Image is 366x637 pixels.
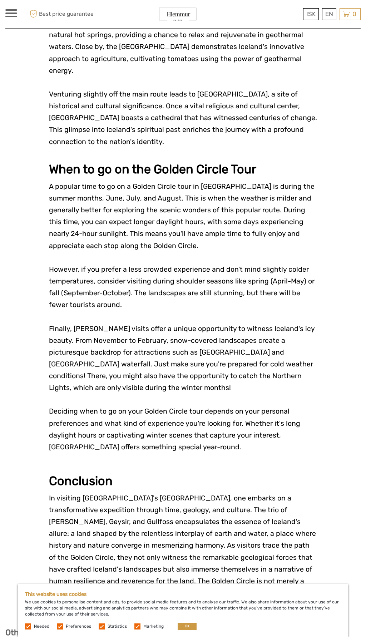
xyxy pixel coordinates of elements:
[143,623,164,629] label: Marketing
[49,90,317,146] span: Venturing slightly off the main route leads to [GEOGRAPHIC_DATA], a site of historical and cultur...
[49,182,315,250] span: A popular time to go on a Golden Circle tour in [GEOGRAPHIC_DATA] is during the summer months, Ju...
[18,584,348,637] div: We use cookies to personalise content and ads, to provide social media features and to analyse ou...
[66,623,91,629] label: Preferences
[108,623,127,629] label: Statistics
[351,10,357,18] span: 0
[157,5,199,23] img: General Info:
[49,325,315,392] span: Finally, [PERSON_NAME] visits offer a unique opportunity to witness Iceland's icy beauty. From No...
[306,10,316,18] span: ISK
[34,623,49,629] label: Needed
[49,494,316,609] span: In visiting [GEOGRAPHIC_DATA]'s [GEOGRAPHIC_DATA], one embarks on a transformative expedition thr...
[25,591,341,597] h5: This website uses cookies
[178,623,197,630] button: OK
[49,162,256,177] strong: When to go on the Golden Circle Tour
[10,13,81,18] p: We're away right now. Please check back later!
[82,11,91,20] button: Open LiveChat chat widget
[49,265,315,309] span: However, if you prefer a less crowded experience and don't mind slightly colder temperatures, con...
[49,474,113,488] strong: Conclusion
[322,8,336,20] div: EN
[28,8,94,20] span: Best price guarantee
[49,407,300,451] span: Deciding when to go on your Golden Circle tour depends on your personal preferences and what kind...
